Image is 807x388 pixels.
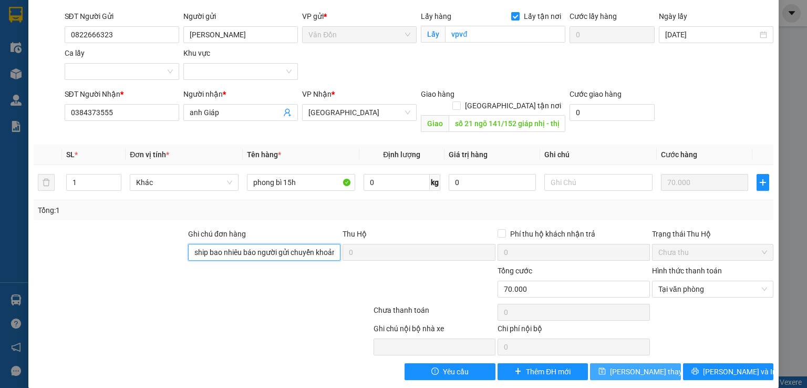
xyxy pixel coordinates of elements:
div: Ghi chú nội bộ nhà xe [374,323,495,339]
input: Ghi Chú [544,174,653,191]
div: VP gửi [302,11,417,22]
input: Lấy tận nơi [445,26,565,43]
span: Lấy [421,26,445,43]
label: Ca lấy [65,49,85,57]
div: Khu vực [183,47,298,59]
span: Đơn vị tính [130,150,169,159]
span: Tên hàng [247,150,281,159]
input: Ghi chú đơn hàng [188,244,340,261]
span: plus [514,367,522,376]
span: Vân Đồn [308,27,410,43]
div: Tổng: 1 [38,205,312,216]
span: Yêu cầu [443,366,469,377]
span: kg [430,174,440,191]
input: Cước lấy hàng [570,26,655,43]
span: Tổng cước [498,267,532,275]
span: plus [757,178,769,187]
input: 0 [661,174,748,191]
label: Cước lấy hàng [570,12,617,21]
div: Chi phí nội bộ [498,323,650,339]
span: user-add [283,108,292,117]
span: save [598,367,606,376]
span: Chưa thu [658,244,767,260]
div: Chưa thanh toán [373,304,496,323]
span: printer [691,367,699,376]
span: exclamation-circle [431,367,439,376]
button: save[PERSON_NAME] thay đổi [590,363,681,380]
div: Trạng thái Thu Hộ [652,228,773,240]
span: Giao hàng [421,90,454,98]
span: Giá trị hàng [449,150,488,159]
span: Tại văn phòng [658,281,767,297]
input: Ngày lấy [665,29,758,40]
span: Định lượng [383,150,420,159]
span: Khác [136,175,232,190]
span: Giao [421,115,449,132]
span: [PERSON_NAME] thay đổi [610,366,694,377]
div: SĐT Người Gửi [65,11,179,22]
span: Cước hàng [661,150,697,159]
span: Thêm ĐH mới [526,366,571,377]
button: plusThêm ĐH mới [498,363,588,380]
div: Người gửi [183,11,298,22]
button: printer[PERSON_NAME] và In [683,363,774,380]
input: VD: Bàn, Ghế [247,174,355,191]
span: Thu Hộ [343,230,367,238]
div: Người nhận [183,88,298,100]
span: SL [66,150,75,159]
button: exclamation-circleYêu cầu [405,363,495,380]
input: Cước giao hàng [570,104,655,121]
span: VP Nhận [302,90,332,98]
th: Ghi chú [540,145,657,165]
label: Ghi chú đơn hàng [188,230,246,238]
span: [PERSON_NAME] và In [703,366,777,377]
span: [GEOGRAPHIC_DATA] tận nơi [461,100,565,111]
span: Lấy hàng [421,12,451,21]
span: Lấy tận nơi [520,11,565,22]
button: delete [38,174,55,191]
label: Ngày lấy [659,12,687,21]
span: Phí thu hộ khách nhận trả [506,228,599,240]
input: Dọc đường [449,115,565,132]
span: Hà Nội [308,105,410,120]
label: Cước giao hàng [570,90,622,98]
button: plus [757,174,769,191]
div: SĐT Người Nhận [65,88,179,100]
label: Hình thức thanh toán [652,267,722,275]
